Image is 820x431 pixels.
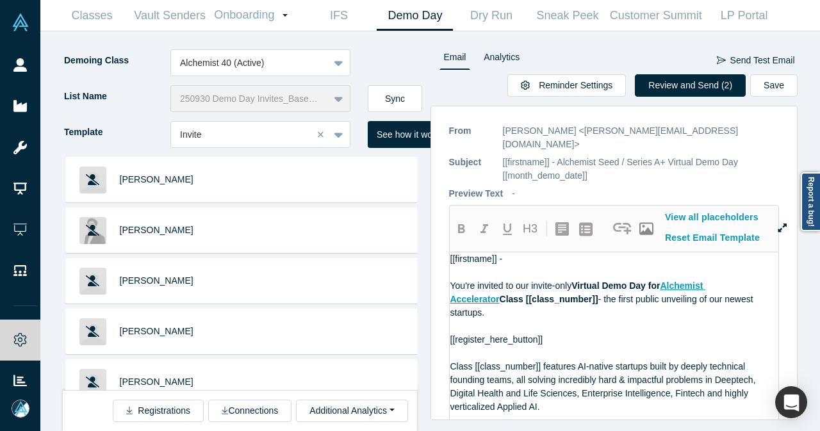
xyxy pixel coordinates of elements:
[63,121,170,143] label: Template
[503,156,780,183] p: [[firstname]] - Alchemist Seed / Series A+ Virtual Demo Day [[month_demo_date]]
[120,225,193,235] a: [PERSON_NAME]
[63,49,170,72] label: Demoing Class
[54,1,130,31] a: Classes
[120,377,193,387] a: [PERSON_NAME]
[507,74,626,97] button: Reminder Settings
[801,172,820,231] a: Report a bug!
[130,1,209,31] a: Vault Senders
[519,218,542,240] button: H3
[571,281,660,291] span: Virtual Demo Day for
[503,124,780,151] p: [PERSON_NAME] <[PERSON_NAME][EMAIL_ADDRESS][DOMAIN_NAME]>
[449,187,504,200] p: Preview Text
[449,156,494,183] p: Subject
[368,121,454,148] button: See how it works
[368,85,422,112] button: Sync
[658,206,766,229] button: View all placeholders
[208,400,291,422] button: Connections
[635,74,746,97] button: Review and Send (2)
[113,400,204,422] button: Registrations
[300,1,377,31] a: IFS
[450,281,572,291] span: You're invited to our invite-only
[12,400,29,418] img: Mia Scott's Account
[605,1,706,31] a: Customer Summit
[529,1,605,31] a: Sneak Peek
[658,227,767,249] button: Reset Email Template
[120,326,193,336] a: [PERSON_NAME]
[63,85,170,108] label: List Name
[450,361,758,412] span: Class [[class_number]] features AI-native startups built by deeply technical founding teams, all ...
[439,49,471,70] a: Email
[12,13,29,31] img: Alchemist Vault Logo
[377,1,453,31] a: Demo Day
[450,254,503,264] span: [[firstname]] -
[453,1,529,31] a: Dry Run
[209,1,300,30] a: Onboarding
[575,218,598,240] button: create uolbg-list-item
[449,124,494,151] p: From
[450,334,543,345] span: [[register_here_button]]
[120,275,193,286] a: [PERSON_NAME]
[120,174,193,184] a: [PERSON_NAME]
[512,187,515,200] p: -
[479,49,524,70] a: Analytics
[296,400,407,422] button: Additional Analytics
[500,294,598,304] span: Class [[class_number]]
[716,49,796,72] button: Send Test Email
[750,74,798,97] button: Save
[706,1,782,31] a: LP Portal
[450,294,756,318] span: - the first public unveiling of our newest startups.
